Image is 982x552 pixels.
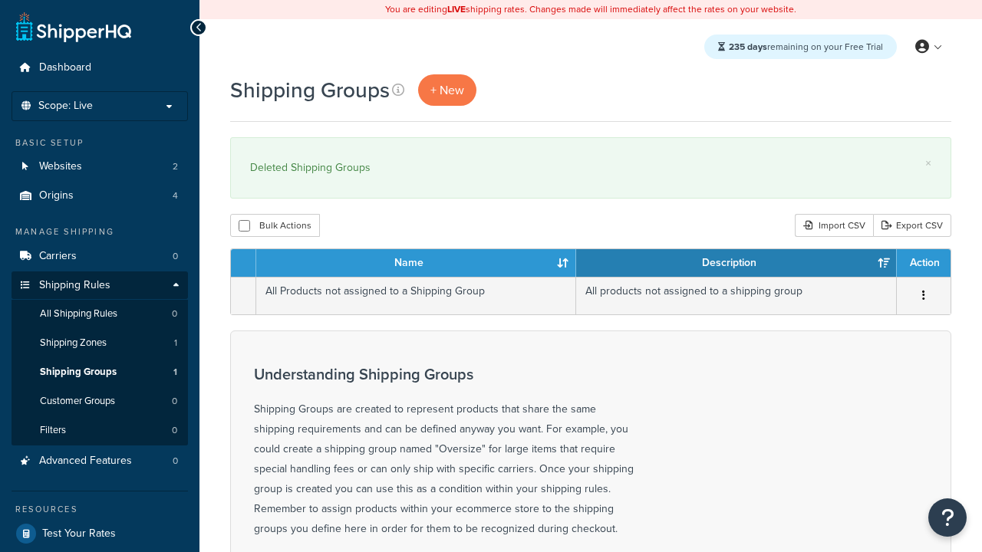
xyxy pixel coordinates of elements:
[430,81,464,99] span: + New
[12,387,188,416] li: Customer Groups
[12,520,188,547] a: Test Your Rates
[12,329,188,357] a: Shipping Zones 1
[12,153,188,181] li: Websites
[12,416,188,445] li: Filters
[897,249,951,277] th: Action
[254,366,638,539] div: Shipping Groups are created to represent products that share the same shipping requirements and c...
[12,447,188,475] a: Advanced Features 0
[40,307,117,320] span: All Shipping Rules
[39,250,77,263] span: Carriers
[873,214,951,237] a: Export CSV
[256,277,576,314] td: All Products not assigned to a Shipping Group
[576,277,897,314] td: All products not assigned to a shipping group
[250,157,931,179] div: Deleted Shipping Groups
[795,214,873,237] div: Import CSV
[576,249,897,277] th: Description: activate to sort column ascending
[40,366,117,379] span: Shipping Groups
[230,75,390,105] h1: Shipping Groups
[12,358,188,386] a: Shipping Groups 1
[39,160,82,173] span: Websites
[256,249,576,277] th: Name: activate to sort column ascending
[12,153,188,181] a: Websites 2
[12,387,188,416] a: Customer Groups 0
[12,358,188,386] li: Shipping Groups
[704,34,897,59] div: remaining on your Free Trial
[173,160,178,173] span: 2
[12,447,188,475] li: Advanced Features
[925,157,931,169] a: ×
[16,11,131,42] a: ShipperHQ Home
[12,300,188,328] a: All Shipping Rules 0
[172,395,177,408] span: 0
[173,455,178,468] span: 0
[12,416,188,445] a: Filters 0
[418,74,476,106] a: + New
[173,189,178,202] span: 4
[928,498,967,537] button: Open Resource Center
[40,337,107,350] span: Shipping Zones
[40,395,115,408] span: Customer Groups
[12,300,188,328] li: All Shipping Rules
[254,366,638,383] h3: Understanding Shipping Groups
[12,329,188,357] li: Shipping Zones
[12,242,188,271] li: Carriers
[173,250,178,263] span: 0
[172,307,177,320] span: 0
[729,40,767,54] strong: 235 days
[12,271,188,446] li: Shipping Rules
[447,2,466,16] b: LIVE
[230,214,320,237] button: Bulk Actions
[12,225,188,238] div: Manage Shipping
[172,424,177,437] span: 0
[39,189,74,202] span: Origins
[12,242,188,271] a: Carriers 0
[12,182,188,210] a: Origins 4
[12,136,188,149] div: Basic Setup
[42,527,116,540] span: Test Your Rates
[39,279,110,292] span: Shipping Rules
[173,366,177,379] span: 1
[40,424,66,437] span: Filters
[39,455,132,468] span: Advanced Features
[12,54,188,82] a: Dashboard
[12,271,188,300] a: Shipping Rules
[174,337,177,350] span: 1
[39,61,91,74] span: Dashboard
[38,100,93,113] span: Scope: Live
[12,182,188,210] li: Origins
[12,503,188,516] div: Resources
